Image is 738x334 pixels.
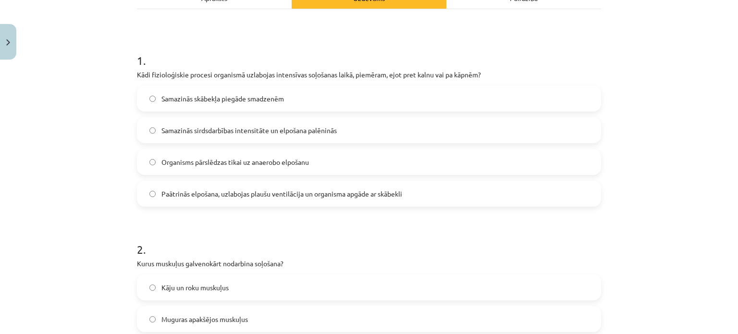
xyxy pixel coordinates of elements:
input: Organisms pārslēdzas tikai uz anaerobo elpošanu [149,159,156,165]
h1: 1 . [137,37,601,67]
span: Samazinās skābekļa piegāde smadzenēm [161,94,284,104]
input: Kāju un roku muskuļus [149,285,156,291]
input: Samazinās sirdsdarbības intensitāte un elpošana palēninās [149,127,156,134]
input: Paātrinās elpošana, uzlabojas plaušu ventilācija un organisma apgāde ar skābekli [149,191,156,197]
h1: 2 . [137,226,601,256]
img: icon-close-lesson-0947bae3869378f0d4975bcd49f059093ad1ed9edebbc8119c70593378902aed.svg [6,39,10,46]
span: Kāju un roku muskuļus [161,283,229,293]
span: Samazinās sirdsdarbības intensitāte un elpošana palēninās [161,125,337,136]
input: Samazinās skābekļa piegāde smadzenēm [149,96,156,102]
p: Kādi fizioloģiskie procesi organismā uzlabojas intensīvas soļošanas laikā, piemēram, ejot pret ka... [137,70,601,80]
span: Organisms pārslēdzas tikai uz anaerobo elpošanu [161,157,309,167]
p: Kurus muskuļus galvenokārt nodarbina soļošana? [137,259,601,269]
span: Paātrinās elpošana, uzlabojas plaušu ventilācija un organisma apgāde ar skābekli [161,189,402,199]
span: Muguras apakšējos muskuļus [161,314,248,324]
input: Muguras apakšējos muskuļus [149,316,156,322]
